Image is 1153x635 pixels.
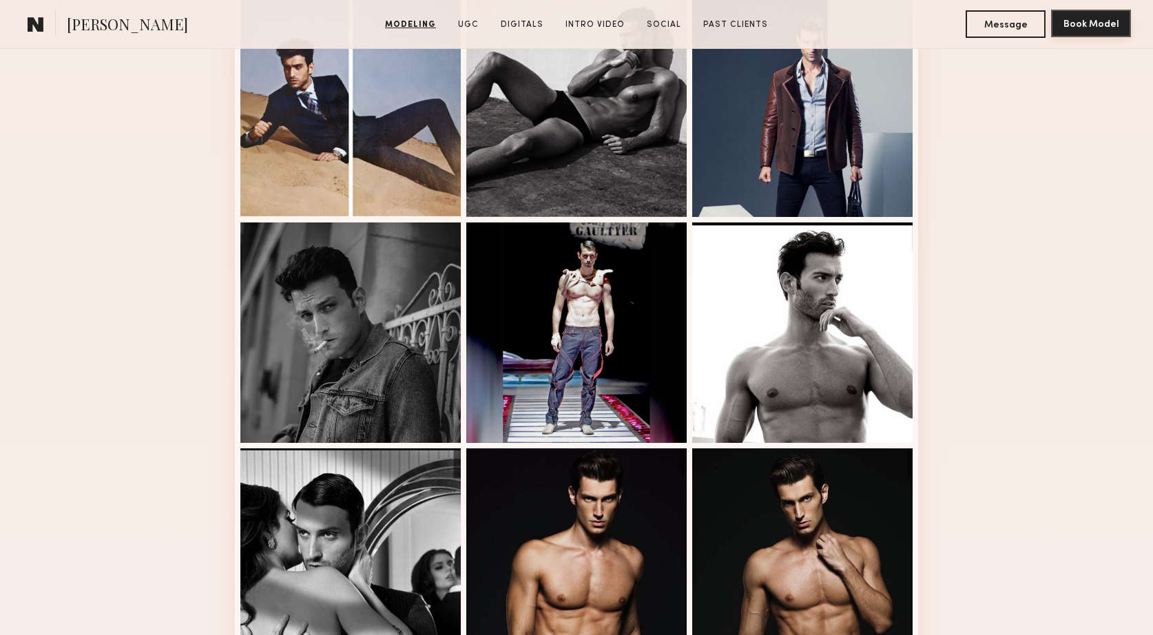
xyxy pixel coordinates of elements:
[560,19,630,31] a: Intro Video
[698,19,773,31] a: Past Clients
[966,10,1046,38] button: Message
[453,19,484,31] a: UGC
[1051,18,1131,30] a: Book Model
[495,19,549,31] a: Digitals
[67,14,188,38] span: [PERSON_NAME]
[1051,10,1131,37] button: Book Model
[380,19,442,31] a: Modeling
[641,19,687,31] a: Social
